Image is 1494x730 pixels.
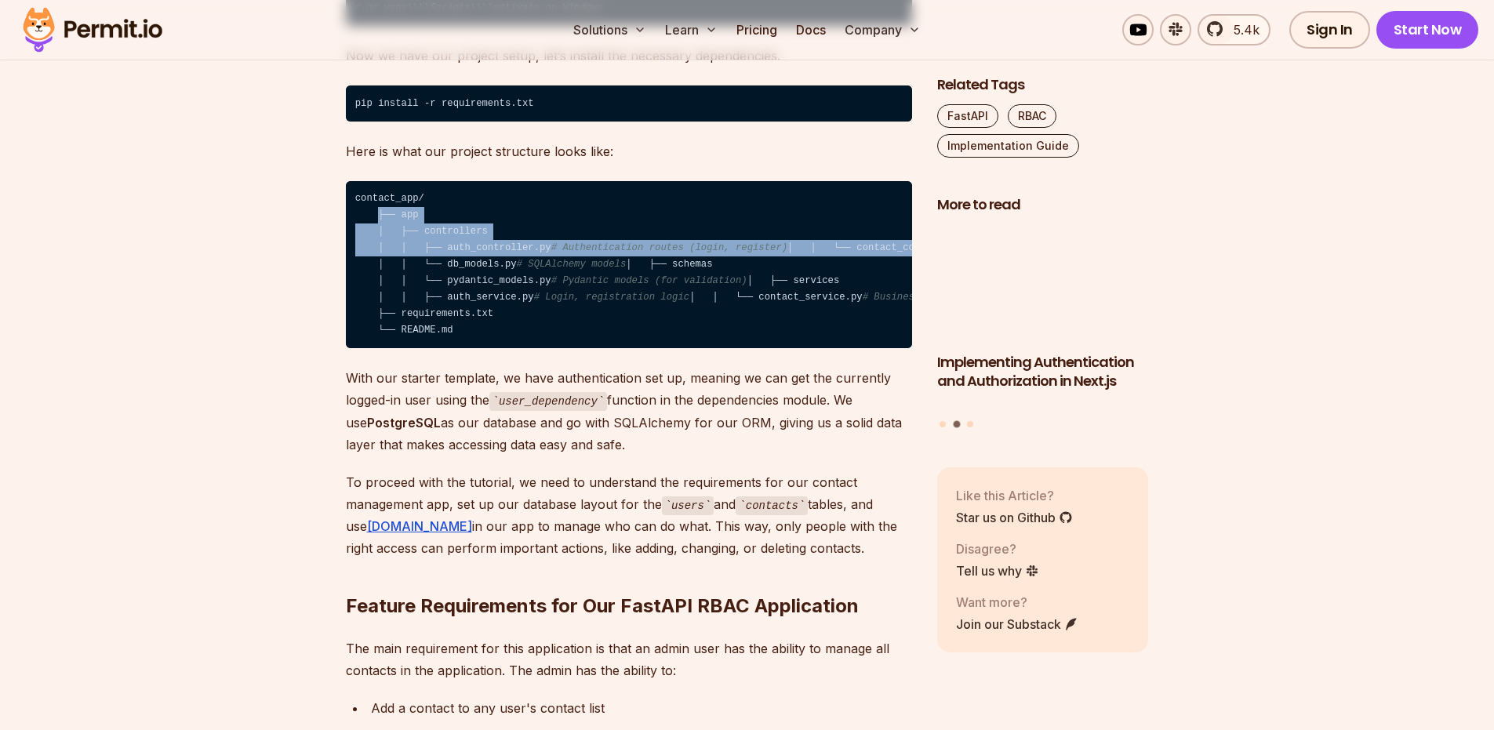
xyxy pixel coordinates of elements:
button: Go to slide 1 [940,420,946,427]
a: FastAPI [937,104,998,128]
div: Add a contact to any user's contact list [371,697,912,719]
span: # Authentication routes (login, register) [551,242,787,253]
p: Here is what our project structure looks like: [346,140,912,162]
strong: PostgreSQL [367,415,441,430]
span: 5.4k [1224,20,1260,39]
a: Pricing [730,14,783,45]
p: With our starter template, we have authentication set up, meaning we can get the currently logged... [346,367,912,456]
button: Learn [659,14,724,45]
span: # Pydantic models (for validation) [551,275,747,286]
button: Solutions [567,14,652,45]
a: Tell us why [956,561,1039,579]
a: Implementation Guide [937,134,1079,158]
p: Want more? [956,592,1078,611]
span: # Business logic for handling contacts [863,292,1081,303]
code: user_dependency [489,392,608,411]
h3: Implementing Authentication and Authorization in Next.js [937,352,1149,391]
h2: Related Tags [937,75,1149,95]
p: Like this Article? [956,485,1073,504]
p: The main requirement for this application is that an admin user has the ability to manage all con... [346,637,912,681]
a: RBAC [1008,104,1056,128]
a: [DOMAIN_NAME] [367,518,472,534]
h2: More to read [937,195,1149,215]
h2: Feature Requirements for Our FastAPI RBAC Application [346,531,912,619]
a: Docs [790,14,832,45]
button: Go to slide 3 [967,420,973,427]
a: Start Now [1376,11,1479,49]
a: Sign In [1289,11,1370,49]
li: 2 of 3 [937,224,1149,411]
code: contacts [736,496,808,515]
div: Posts [937,224,1149,430]
span: # Login, registration logic [534,292,689,303]
button: Company [838,14,927,45]
p: To proceed with the tutorial, we need to understand the requirements for our contact management a... [346,471,912,560]
code: users [662,496,714,515]
code: pip install -r requirements.txt [346,85,912,122]
a: Join our Substack [956,614,1078,633]
button: Go to slide 2 [953,420,960,427]
img: Permit logo [16,3,169,56]
img: Implementing Authentication and Authorization in Next.js [937,224,1149,343]
p: Disagree? [956,539,1039,557]
a: 5.4k [1198,14,1270,45]
span: # SQLAlchemy models [517,259,627,270]
code: contact_app/ ├── app │ ├── controllers │ │ ├── auth_controller.py │ │ └── contact_controller.py │... [346,181,912,349]
a: Star us on Github [956,507,1073,526]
